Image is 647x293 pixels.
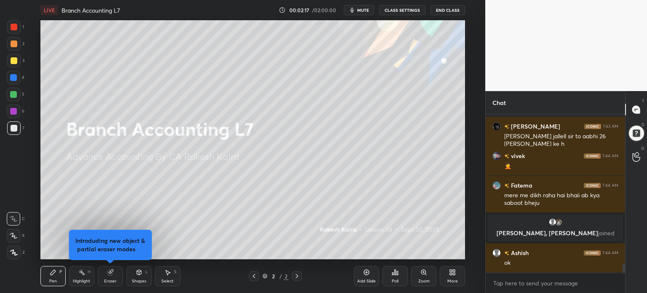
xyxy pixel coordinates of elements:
img: no-rating-badge.077c3623.svg [504,183,509,188]
div: 🤦 [504,162,618,170]
div: Highlight [73,279,90,283]
div: 2 [269,274,278,279]
button: mute [344,5,374,15]
img: no-rating-badge.077c3623.svg [504,124,509,129]
div: S [174,270,176,274]
div: H [88,270,91,274]
h6: [PERSON_NAME] [509,122,560,131]
span: joined [598,229,615,237]
div: C [7,212,25,226]
div: X [7,229,25,242]
div: 6 [7,105,24,118]
img: c9e278afab4b450cb2eb498552f0b02c.jpg [492,122,501,131]
button: CLASS SETTINGS [379,5,425,15]
img: default.png [492,249,501,257]
img: 9405d135d0cd4a27aa7e2bc0c754d48b.jpg [492,181,501,190]
div: 4 [7,71,24,84]
div: 7:44 AM [602,183,618,188]
div: LIVE [40,5,58,15]
h6: vivek [509,151,525,160]
div: 7 [7,121,24,135]
div: Pen [49,279,57,283]
div: L [145,270,148,274]
div: [PERSON_NAME] jallell sir to aabhi 26 [PERSON_NAME] ke h [504,132,618,148]
img: no-rating-badge.077c3623.svg [504,154,509,159]
div: 3 [7,54,24,67]
div: 2 [7,37,24,51]
h4: Branch Accounting L7 [61,6,120,14]
div: Zoom [418,279,430,283]
h6: Fatema [509,181,532,190]
div: 7:43 AM [603,124,618,129]
div: 2 [283,272,289,280]
p: Chat [486,91,513,114]
div: 7:44 AM [602,153,618,159]
div: / [279,274,282,279]
div: ok [504,259,618,267]
img: iconic-dark.1390631f.png [584,124,601,129]
div: More [447,279,458,283]
img: iconic-dark.1390631f.png [584,153,601,159]
h4: Introduding new object & partial eraser modes [75,237,145,253]
p: T [642,98,644,104]
img: no-rating-badge.077c3623.svg [504,251,509,255]
p: G [641,145,644,151]
img: iconic-dark.1390631f.png [584,183,601,188]
div: Z [7,246,25,259]
button: End Class [430,5,465,15]
div: Poll [392,279,398,283]
div: Eraser [104,279,117,283]
img: abb7241e53104731aab8c1ff8a82fbd9.jpg [554,218,563,226]
img: cc3c1c84dcd340a9a7d6cdea15200c3c.jpg [492,152,501,160]
div: Add Slide [357,279,376,283]
h6: Ashish [509,248,529,257]
div: Select [161,279,174,283]
div: 7:44 AM [602,250,618,255]
div: 5 [7,88,24,101]
div: mere me dikh raha hai bhaii ab kya saboot bheju [504,191,618,207]
p: D [642,121,644,128]
img: iconic-dark.1390631f.png [584,250,601,255]
div: P [59,270,62,274]
div: 1 [7,20,24,34]
div: Shapes [132,279,146,283]
img: default.png [548,218,557,226]
span: mute [357,7,369,13]
p: [PERSON_NAME], [PERSON_NAME] [493,230,618,237]
div: grid [486,114,625,273]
